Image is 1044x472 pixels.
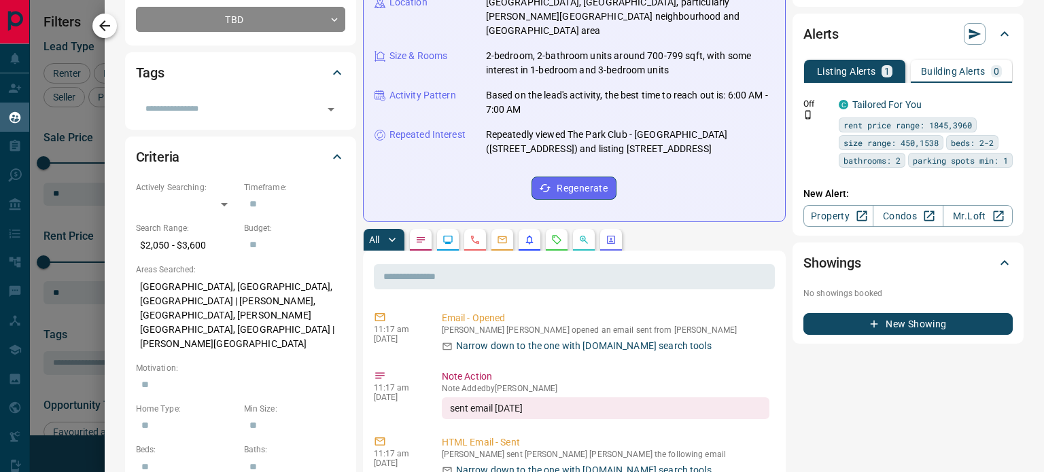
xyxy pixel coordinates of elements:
[442,234,453,245] svg: Lead Browsing Activity
[921,67,986,76] p: Building Alerts
[374,458,421,468] p: [DATE]
[244,403,345,415] p: Min Size:
[136,443,237,456] p: Beds:
[486,49,774,77] p: 2-bedroom, 2-bathroom units around 700-799 sqft, with some interest in 1-bedroom and 3-bedroom units
[415,234,426,245] svg: Notes
[442,325,769,335] p: [PERSON_NAME] [PERSON_NAME] opened an email sent from [PERSON_NAME]
[374,325,421,334] p: 11:17 am
[136,403,237,415] p: Home Type:
[244,443,345,456] p: Baths:
[994,67,999,76] p: 0
[606,234,616,245] svg: Agent Actions
[803,313,1013,335] button: New Showing
[136,362,345,374] p: Motivation:
[843,136,939,149] span: size range: 450,1538
[803,110,813,120] svg: Push Notification Only
[843,118,972,132] span: rent price range: 1845,3960
[136,276,345,355] p: [GEOGRAPHIC_DATA], [GEOGRAPHIC_DATA], [GEOGRAPHIC_DATA] | [PERSON_NAME], [GEOGRAPHIC_DATA], [PERS...
[884,67,890,76] p: 1
[442,311,769,325] p: Email - Opened
[803,18,1013,50] div: Alerts
[369,235,380,244] p: All
[136,234,237,257] p: $2,050 - $3,600
[136,222,237,234] p: Search Range:
[244,181,345,194] p: Timeframe:
[374,383,421,393] p: 11:17 am
[524,234,535,245] svg: Listing Alerts
[817,67,876,76] p: Listing Alerts
[532,177,616,200] button: Regenerate
[470,234,481,245] svg: Calls
[852,99,922,110] a: Tailored For You
[389,128,466,142] p: Repeated Interest
[497,234,508,245] svg: Emails
[943,205,1013,227] a: Mr.Loft
[873,205,943,227] a: Condos
[803,247,1013,279] div: Showings
[803,187,1013,201] p: New Alert:
[442,450,769,459] p: [PERSON_NAME] sent [PERSON_NAME] [PERSON_NAME] the following email
[486,88,774,117] p: Based on the lead's activity, the best time to reach out is: 6:00 AM - 7:00 AM
[136,181,237,194] p: Actively Searching:
[244,222,345,234] p: Budget:
[913,153,1008,167] span: parking spots min: 1
[136,56,345,89] div: Tags
[374,449,421,458] p: 11:17 am
[374,334,421,344] p: [DATE]
[442,384,769,393] p: Note Added by [PERSON_NAME]
[843,153,901,167] span: bathrooms: 2
[442,435,769,450] p: HTML Email - Sent
[803,287,1013,299] p: No showings booked
[136,7,345,32] div: TBD
[803,205,873,227] a: Property
[136,146,180,168] h2: Criteria
[389,88,456,103] p: Activity Pattern
[578,234,589,245] svg: Opportunities
[389,49,448,63] p: Size & Rooms
[803,23,839,45] h2: Alerts
[951,136,994,149] span: beds: 2-2
[803,98,831,110] p: Off
[442,397,769,419] div: sent email [DATE]
[442,369,769,384] p: Note Action
[839,100,848,109] div: condos.ca
[321,100,341,119] button: Open
[456,339,712,353] p: Narrow down to the one with [DOMAIN_NAME] search tools
[136,62,164,84] h2: Tags
[803,252,861,274] h2: Showings
[551,234,562,245] svg: Requests
[136,141,345,173] div: Criteria
[136,264,345,276] p: Areas Searched:
[374,393,421,402] p: [DATE]
[486,128,774,156] p: Repeatedly viewed The Park Club - [GEOGRAPHIC_DATA] ([STREET_ADDRESS]) and listing [STREET_ADDRESS]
